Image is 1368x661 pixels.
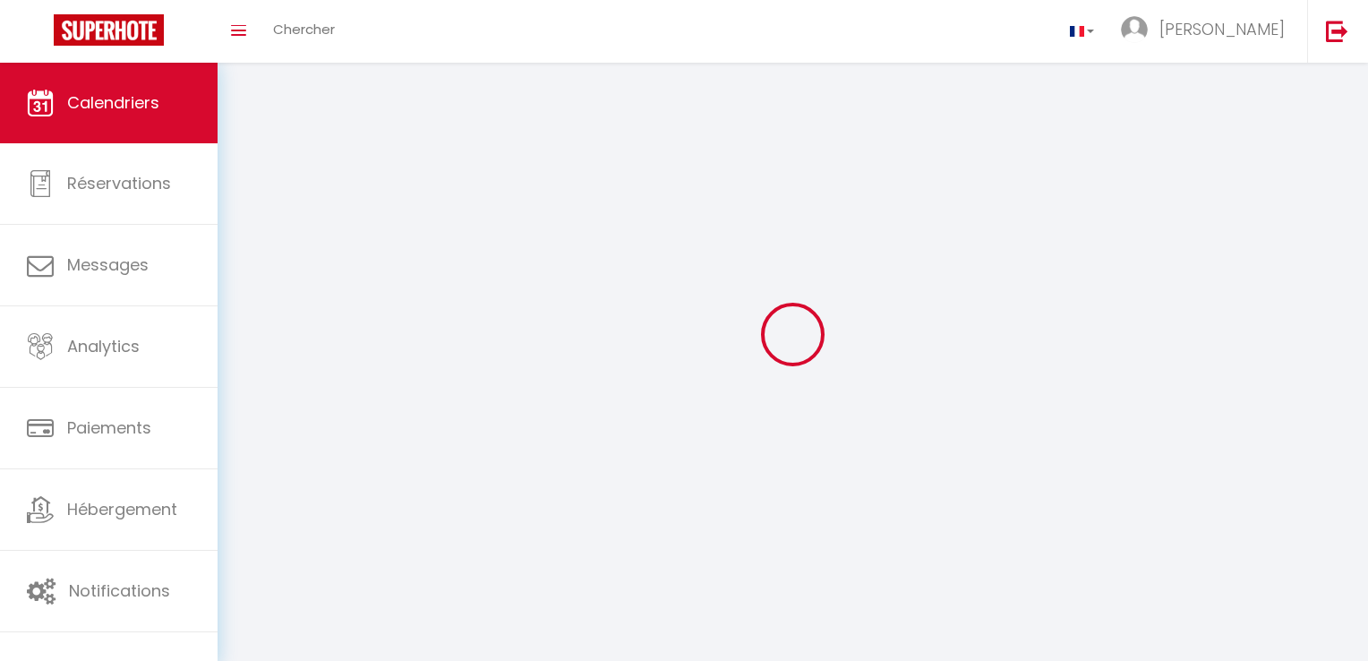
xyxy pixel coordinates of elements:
img: logout [1326,20,1348,42]
span: Analytics [67,335,140,357]
span: [PERSON_NAME] [1159,18,1285,40]
span: Hébergement [67,498,177,520]
img: ... [1121,16,1148,43]
span: Paiements [67,416,151,439]
span: Notifications [69,579,170,602]
span: Réservations [67,172,171,194]
img: Super Booking [54,14,164,46]
span: Calendriers [67,91,159,114]
span: Messages [67,253,149,276]
span: Chercher [273,20,335,39]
